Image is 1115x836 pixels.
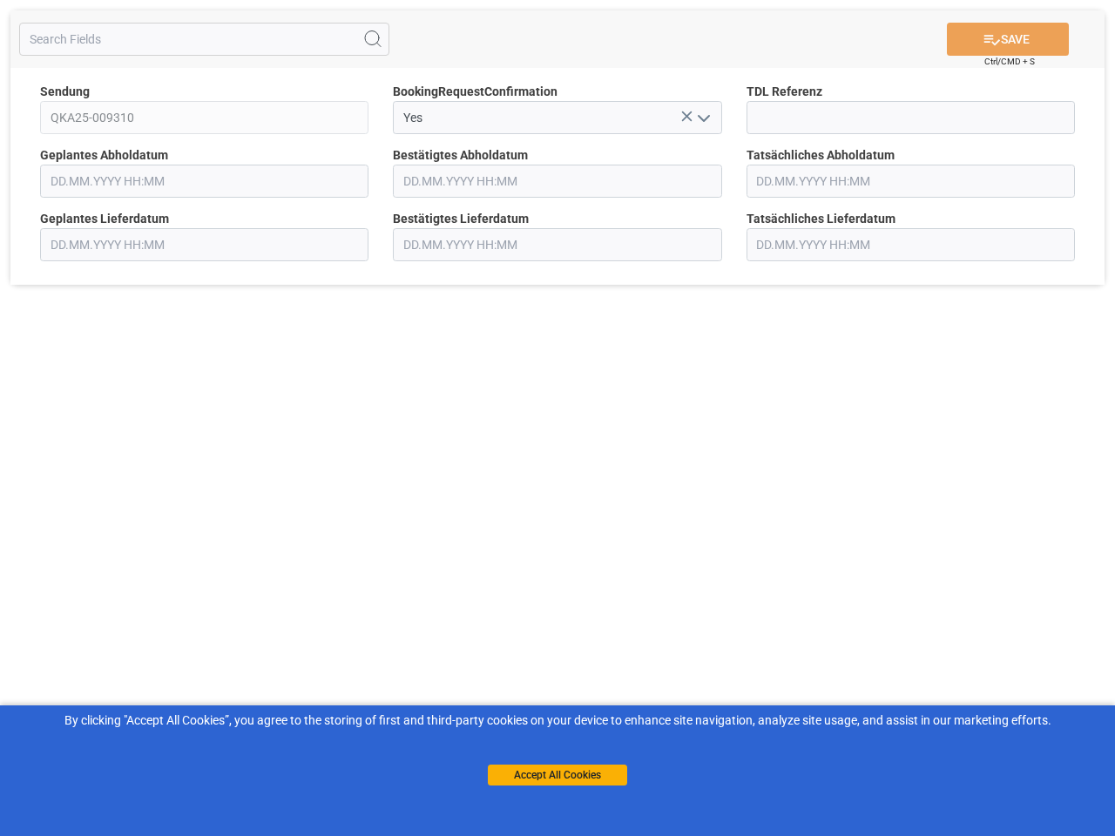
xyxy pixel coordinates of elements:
[747,83,822,101] span: TDL Referenz
[40,228,368,261] input: DD.MM.YYYY HH:MM
[747,228,1075,261] input: DD.MM.YYYY HH:MM
[488,765,627,785] button: Accept All Cookies
[689,104,715,131] button: open menu
[984,55,1035,68] span: Ctrl/CMD + S
[12,711,1103,730] div: By clicking "Accept All Cookies”, you agree to the storing of first and third-party cookies on yo...
[747,165,1075,198] input: DD.MM.YYYY HH:MM
[40,146,168,165] span: Geplantes Abholdatum
[40,165,368,198] input: DD.MM.YYYY HH:MM
[393,165,721,198] input: DD.MM.YYYY HH:MM
[40,210,169,228] span: Geplantes Lieferdatum
[747,146,895,165] span: Tatsächliches Abholdatum
[393,210,529,228] span: Bestätigtes Lieferdatum
[747,210,895,228] span: Tatsächliches Lieferdatum
[393,228,721,261] input: DD.MM.YYYY HH:MM
[40,83,90,101] span: Sendung
[947,23,1069,56] button: SAVE
[393,83,557,101] span: BookingRequestConfirmation
[393,146,528,165] span: Bestätigtes Abholdatum
[19,23,389,56] input: Search Fields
